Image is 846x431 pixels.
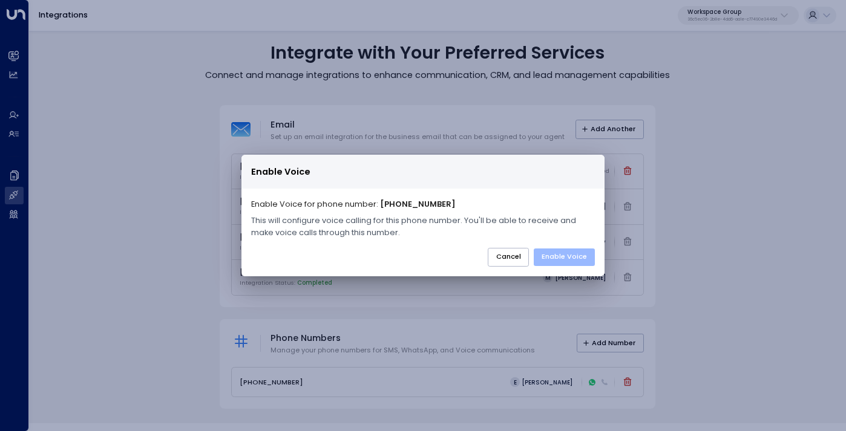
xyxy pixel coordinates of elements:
button: Enable Voice [534,248,595,266]
strong: [PHONE_NUMBER] [380,199,456,209]
p: This will configure voice calling for this phone number. You'll be able to receive and make voice... [251,215,595,238]
span: Enable Voice [251,165,310,179]
button: Cancel [488,248,530,267]
p: Enable Voice for phone number: [251,198,595,210]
